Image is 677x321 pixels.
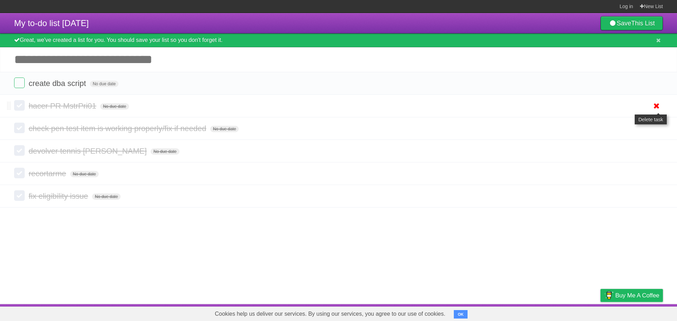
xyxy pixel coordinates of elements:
[604,289,614,301] img: Buy me a coffee
[14,78,25,88] label: Done
[14,100,25,111] label: Done
[530,306,559,319] a: Developers
[92,193,121,200] span: No due date
[100,103,129,110] span: No due date
[29,192,90,200] span: fix eligibility issue
[454,310,468,319] button: OK
[591,306,610,319] a: Privacy
[29,124,208,133] span: check pen test item is working properly/fix if needed
[14,145,25,156] label: Done
[29,101,98,110] span: hacer PR MstrPri01
[14,190,25,201] label: Done
[631,20,655,27] b: This List
[14,123,25,133] label: Done
[618,306,663,319] a: Suggest a feature
[600,289,663,302] a: Buy me a coffee
[567,306,583,319] a: Terms
[29,169,68,178] span: recortarme
[151,148,179,155] span: No due date
[507,306,522,319] a: About
[29,79,88,88] span: create dba script
[615,289,659,302] span: Buy me a coffee
[29,147,148,155] span: devolver tennis [PERSON_NAME]
[70,171,99,177] span: No due date
[90,81,118,87] span: No due date
[14,18,89,28] span: My to-do list [DATE]
[210,126,239,132] span: No due date
[14,168,25,178] label: Done
[208,307,452,321] span: Cookies help us deliver our services. By using our services, you agree to our use of cookies.
[600,16,663,30] a: SaveThis List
